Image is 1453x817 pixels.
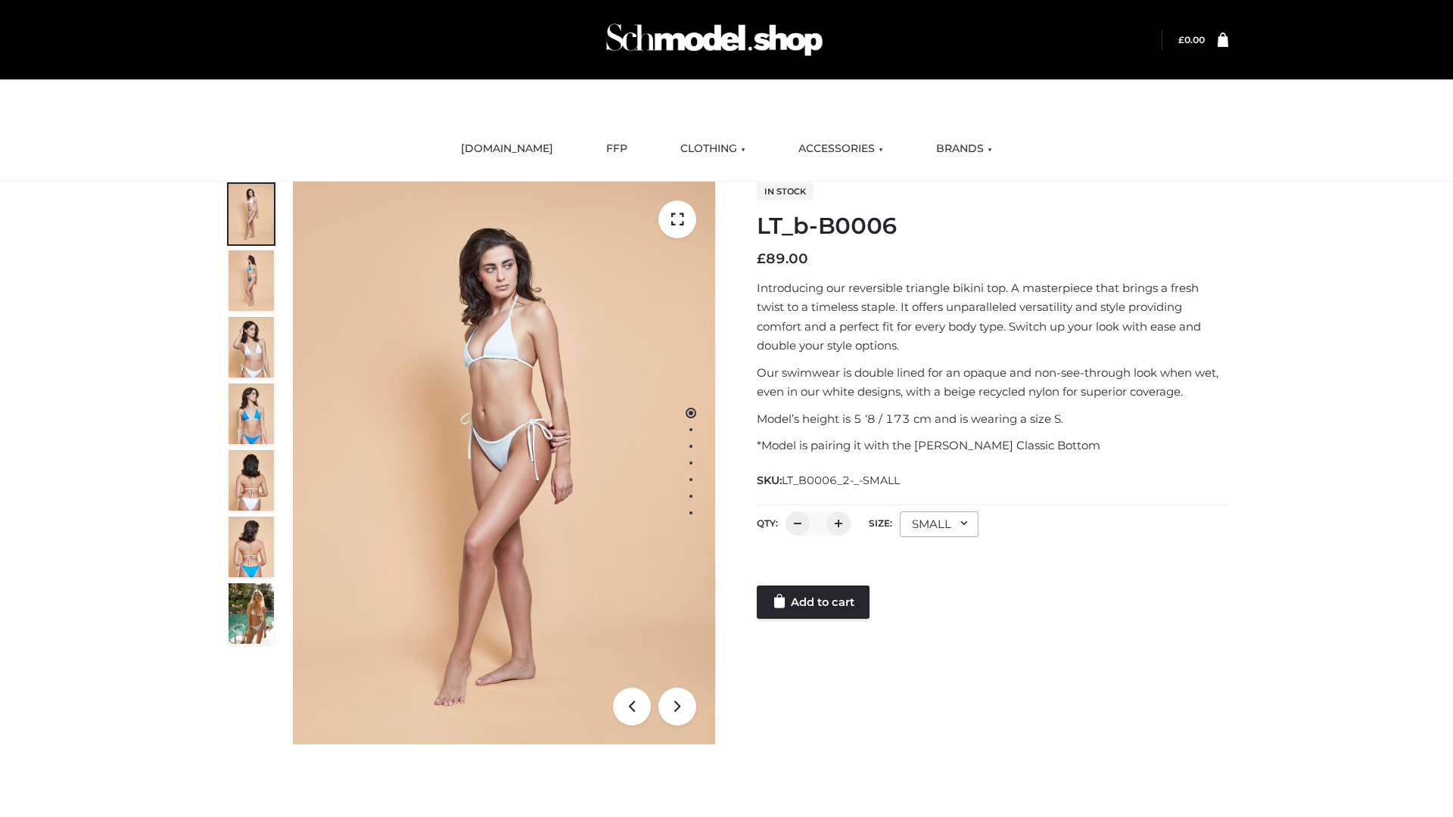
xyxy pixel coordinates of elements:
[757,586,870,619] a: Add to cart
[757,363,1228,402] p: Our swimwear is double lined for an opaque and non-see-through look when wet, even in our white d...
[757,182,814,200] span: In stock
[925,132,1003,166] a: BRANDS
[869,517,892,529] label: Size:
[229,184,274,244] img: ArielClassicBikiniTop_CloudNine_AzureSky_OW114ECO_1-scaled.jpg
[900,511,979,537] div: SMALL
[595,132,639,166] a: FFP
[1178,34,1205,45] bdi: 0.00
[229,517,274,577] img: ArielClassicBikiniTop_CloudNine_AzureSky_OW114ECO_8-scaled.jpg
[229,384,274,444] img: ArielClassicBikiniTop_CloudNine_AzureSky_OW114ECO_4-scaled.jpg
[757,278,1228,356] p: Introducing our reversible triangle bikini top. A masterpiece that brings a fresh twist to a time...
[757,436,1228,455] p: *Model is pairing it with the [PERSON_NAME] Classic Bottom
[1178,34,1205,45] a: £0.00
[757,517,778,529] label: QTY:
[229,250,274,311] img: ArielClassicBikiniTop_CloudNine_AzureSky_OW114ECO_2-scaled.jpg
[1178,34,1184,45] span: £
[757,471,901,489] span: SKU:
[450,132,565,166] a: [DOMAIN_NAME]
[601,10,828,70] img: Schmodel Admin 964
[229,583,274,644] img: Arieltop_CloudNine_AzureSky2.jpg
[787,132,895,166] a: ACCESSORIES
[782,474,900,487] span: LT_B0006_2-_-SMALL
[757,409,1228,429] p: Model’s height is 5 ‘8 / 173 cm and is wearing a size S.
[757,250,808,267] bdi: 89.00
[229,450,274,511] img: ArielClassicBikiniTop_CloudNine_AzureSky_OW114ECO_7-scaled.jpg
[757,213,1228,240] h1: LT_b-B0006
[293,182,715,744] img: ArielClassicBikiniTop_CloudNine_AzureSky_OW114ECO_1
[757,250,766,267] span: £
[229,317,274,377] img: ArielClassicBikiniTop_CloudNine_AzureSky_OW114ECO_3-scaled.jpg
[669,132,757,166] a: CLOTHING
